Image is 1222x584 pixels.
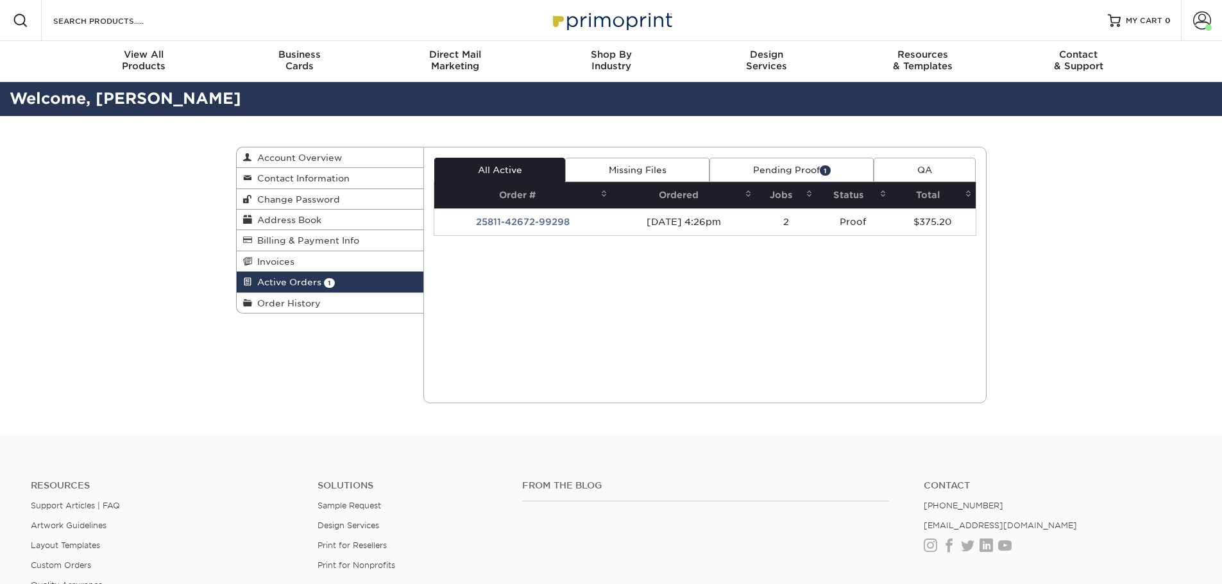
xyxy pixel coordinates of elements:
a: Direct MailMarketing [377,41,533,82]
a: QA [874,158,975,182]
div: Industry [533,49,689,72]
span: 0 [1165,16,1171,25]
th: Jobs [756,182,817,208]
a: Print for Nonprofits [318,560,395,570]
div: Services [689,49,845,72]
th: Total [890,182,976,208]
span: Invoices [252,256,294,267]
span: Resources [845,49,1001,60]
div: & Support [1001,49,1157,72]
a: Custom Orders [31,560,91,570]
div: Cards [221,49,377,72]
span: Account Overview [252,153,342,163]
span: Address Book [252,215,321,225]
h4: Solutions [318,480,503,491]
span: Active Orders [252,277,321,287]
div: & Templates [845,49,1001,72]
span: Business [221,49,377,60]
td: Proof [817,208,890,235]
span: View All [66,49,222,60]
a: Invoices [237,251,424,272]
td: [DATE] 4:26pm [611,208,756,235]
a: [EMAIL_ADDRESS][DOMAIN_NAME] [924,521,1077,530]
span: Direct Mail [377,49,533,60]
a: Missing Files [565,158,709,182]
a: Billing & Payment Info [237,230,424,251]
h4: Resources [31,480,298,491]
a: Print for Resellers [318,540,387,550]
span: Contact Information [252,173,350,183]
span: Change Password [252,194,340,204]
input: SEARCH PRODUCTS..... [52,13,177,28]
span: Design [689,49,845,60]
td: 2 [756,208,817,235]
span: Contact [1001,49,1157,60]
a: Change Password [237,189,424,210]
a: View AllProducts [66,41,222,82]
a: Design Services [318,521,379,530]
img: Primoprint [547,6,675,34]
span: 1 [324,278,335,288]
a: Artwork Guidelines [31,521,106,530]
div: Products [66,49,222,72]
div: Marketing [377,49,533,72]
h4: From the Blog [522,480,889,491]
span: 1 [820,165,831,175]
a: Shop ByIndustry [533,41,689,82]
a: Contact Information [237,168,424,188]
a: Support Articles | FAQ [31,501,120,510]
td: $375.20 [890,208,976,235]
a: All Active [434,158,565,182]
span: Billing & Payment Info [252,235,359,246]
th: Order # [434,182,611,208]
a: Address Book [237,210,424,230]
a: DesignServices [689,41,845,82]
a: Sample Request [318,501,381,510]
span: Shop By [533,49,689,60]
a: Resources& Templates [845,41,1001,82]
th: Ordered [611,182,756,208]
a: Contact [924,480,1191,491]
span: MY CART [1126,15,1162,26]
a: Active Orders 1 [237,272,424,292]
a: Contact& Support [1001,41,1157,82]
a: BusinessCards [221,41,377,82]
a: Account Overview [237,147,424,168]
a: Layout Templates [31,540,100,550]
span: Order History [252,298,321,308]
a: Pending Proof1 [709,158,874,182]
td: 25811-42672-99298 [434,208,611,235]
a: Order History [237,293,424,313]
th: Status [817,182,890,208]
a: [PHONE_NUMBER] [924,501,1003,510]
